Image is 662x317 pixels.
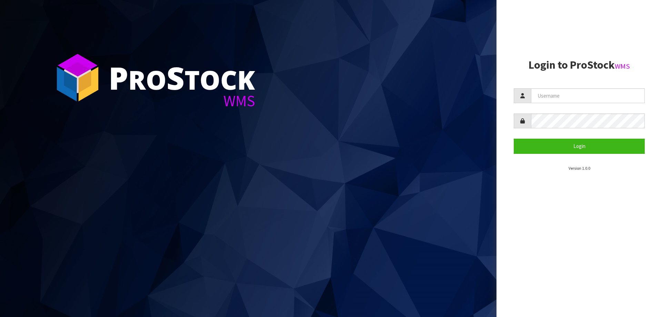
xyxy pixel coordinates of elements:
[514,139,645,153] button: Login
[52,52,103,103] img: ProStock Cube
[167,57,184,99] span: S
[109,62,255,93] div: ro tock
[109,93,255,109] div: WMS
[569,166,590,171] small: Version 1.0.0
[109,57,128,99] span: P
[531,88,645,103] input: Username
[514,59,645,71] h2: Login to ProStock
[615,62,630,71] small: WMS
